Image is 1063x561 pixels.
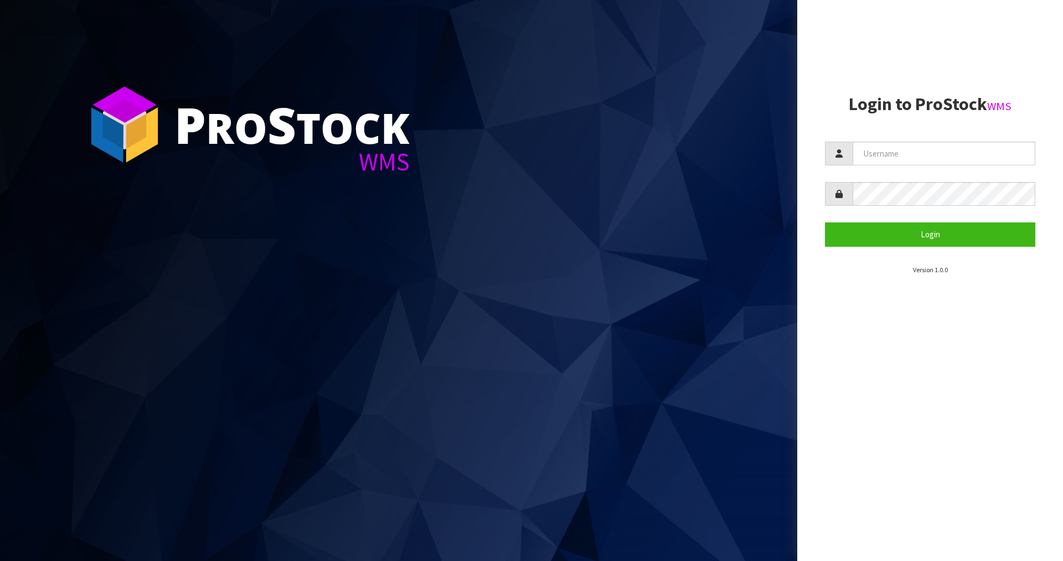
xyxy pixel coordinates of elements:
[83,83,166,166] img: ProStock Cube
[174,149,410,174] div: WMS
[913,266,948,274] small: Version 1.0.0
[174,91,206,158] span: P
[825,95,1035,114] h2: Login to ProStock
[853,142,1035,165] input: Username
[987,99,1012,113] small: WMS
[174,100,410,149] div: ro tock
[825,222,1035,246] button: Login
[267,91,296,158] span: S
